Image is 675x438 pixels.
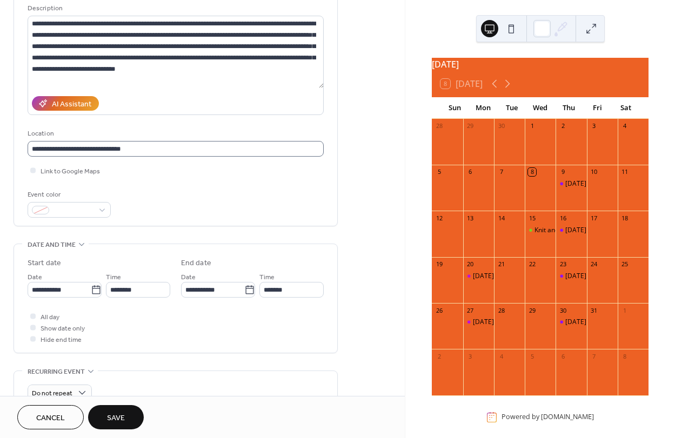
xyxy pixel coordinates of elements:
[259,272,275,283] span: Time
[41,323,85,334] span: Show date only
[473,318,619,327] div: [DATE] Morning ESL (English as a 2nd Language)
[432,58,649,71] div: [DATE]
[106,272,121,283] span: Time
[181,258,211,269] div: End date
[556,226,586,235] div: Thursday Evening Class: Mastering English as a 2nd Language
[41,166,100,177] span: Link to Google Maps
[497,352,505,360] div: 4
[28,3,322,14] div: Description
[435,214,443,222] div: 12
[28,258,61,269] div: Start date
[463,272,494,281] div: Monday Morning ESL (English as a 2nd Language)
[435,306,443,314] div: 26
[528,352,536,360] div: 5
[473,272,619,281] div: [DATE] Morning ESL (English as a 2nd Language)
[52,99,91,110] div: AI Assistant
[590,168,598,176] div: 10
[621,260,629,268] div: 25
[559,214,567,222] div: 16
[466,122,474,130] div: 29
[28,128,322,139] div: Location
[440,97,469,119] div: Sun
[590,260,598,268] div: 24
[528,306,536,314] div: 29
[541,413,594,422] a: [DOMAIN_NAME]
[88,405,144,429] button: Save
[32,387,72,400] span: Do not repeat
[41,312,59,323] span: All day
[559,352,567,360] div: 6
[590,352,598,360] div: 7
[498,97,526,119] div: Tue
[559,306,567,314] div: 30
[497,122,505,130] div: 30
[181,272,196,283] span: Date
[621,306,629,314] div: 1
[554,97,583,119] div: Thu
[534,226,616,235] div: Knit and Crochet Gathering
[525,226,556,235] div: Knit and Crochet Gathering
[556,318,586,327] div: Thursday Evening Class: Mastering English as a 2nd Language
[435,168,443,176] div: 5
[621,168,629,176] div: 11
[32,96,99,111] button: AI Assistant
[559,122,567,130] div: 2
[41,334,82,346] span: Hide end time
[466,214,474,222] div: 13
[435,352,443,360] div: 2
[590,122,598,130] div: 3
[497,168,505,176] div: 7
[528,168,536,176] div: 8
[463,318,494,327] div: Monday Morning ESL (English as a 2nd Language)
[469,97,498,119] div: Mon
[621,352,629,360] div: 8
[466,260,474,268] div: 20
[556,179,586,188] div: Thursday Evening Class: Mastering English as a 2nd Language
[28,239,76,251] span: Date and time
[590,306,598,314] div: 31
[559,168,567,176] div: 9
[435,122,443,130] div: 28
[497,260,505,268] div: 21
[466,306,474,314] div: 27
[497,214,505,222] div: 14
[28,366,85,378] span: Recurring event
[107,413,125,424] span: Save
[466,352,474,360] div: 3
[28,272,42,283] span: Date
[466,168,474,176] div: 6
[590,214,598,222] div: 17
[556,272,586,281] div: Thursday Evening Class: Mastering English as a 2nd Language
[528,214,536,222] div: 15
[528,260,536,268] div: 22
[502,413,594,422] div: Powered by
[17,405,84,429] button: Cancel
[497,306,505,314] div: 28
[611,97,640,119] div: Sat
[559,260,567,268] div: 23
[526,97,554,119] div: Wed
[435,260,443,268] div: 19
[621,214,629,222] div: 18
[621,122,629,130] div: 4
[28,189,109,200] div: Event color
[583,97,612,119] div: Fri
[528,122,536,130] div: 1
[36,413,65,424] span: Cancel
